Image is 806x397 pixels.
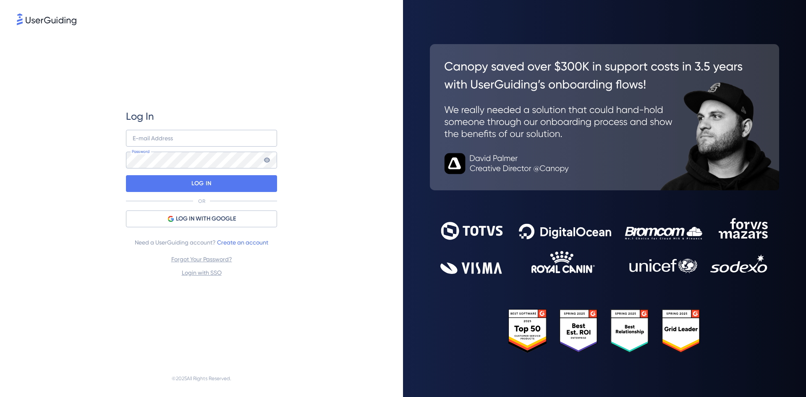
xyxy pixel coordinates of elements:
[176,214,236,224] span: LOG IN WITH GOOGLE
[191,177,211,190] p: LOG IN
[198,198,205,205] p: OR
[126,110,154,123] span: Log In
[126,130,277,147] input: example@company.com
[182,269,222,276] a: Login with SSO
[217,239,268,246] a: Create an account
[17,13,76,25] img: 8faab4ba6bc7696a72372aa768b0286c.svg
[508,309,701,353] img: 25303e33045975176eb484905ab012ff.svg
[171,256,232,263] a: Forgot Your Password?
[135,237,268,247] span: Need a UserGuiding account?
[440,218,769,274] img: 9302ce2ac39453076f5bc0f2f2ca889b.svg
[172,373,231,384] span: © 2025 All Rights Reserved.
[430,44,779,190] img: 26c0aa7c25a843aed4baddd2b5e0fa68.svg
